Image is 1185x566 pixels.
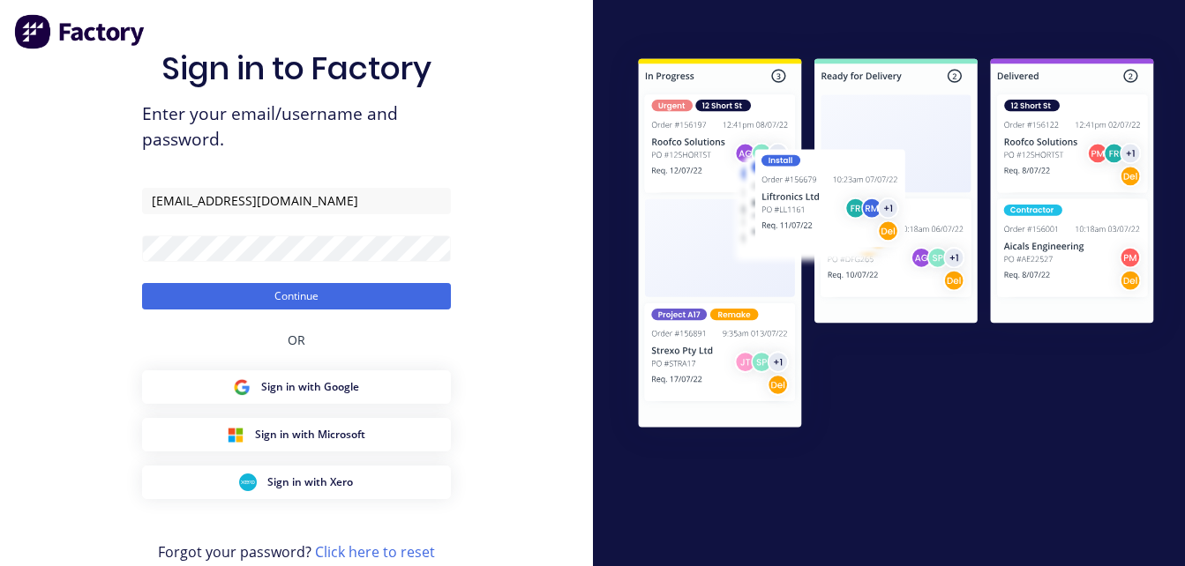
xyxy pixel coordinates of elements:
[233,378,251,396] img: Google Sign in
[267,474,353,490] span: Sign in with Xero
[261,379,359,395] span: Sign in with Google
[158,541,435,562] span: Forgot your password?
[142,101,451,153] span: Enter your email/username and password.
[14,14,146,49] img: Factory
[227,426,244,443] img: Microsoft Sign in
[142,283,451,309] button: Continue
[142,418,451,451] button: Microsoft Sign inSign in with Microsoft
[142,370,451,404] button: Google Sign inSign in with Google
[142,188,451,214] input: Email/Username
[255,427,365,443] span: Sign in with Microsoft
[315,542,435,562] a: Click here to reset
[142,465,451,499] button: Xero Sign inSign in with Xero
[239,473,257,491] img: Xero Sign in
[161,49,431,87] h1: Sign in to Factory
[288,309,305,370] div: OR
